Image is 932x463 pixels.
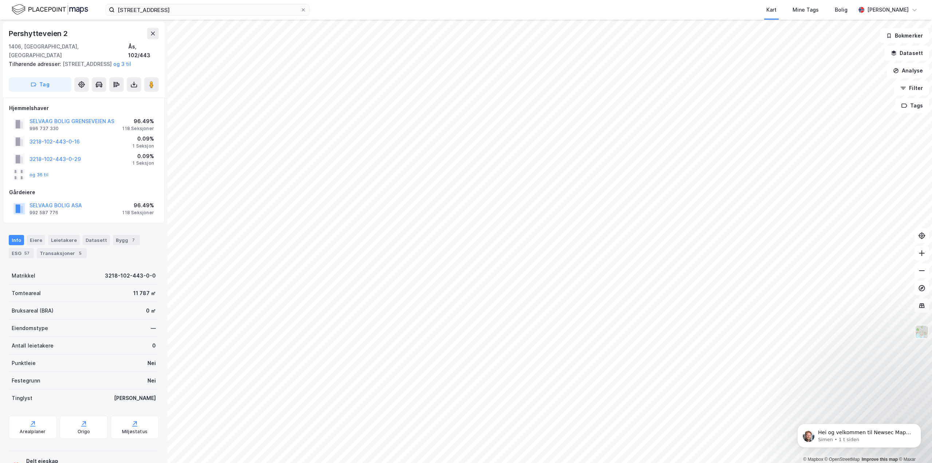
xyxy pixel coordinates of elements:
[803,457,823,462] a: Mapbox
[12,306,54,315] div: Bruksareal (BRA)
[78,429,90,435] div: Origo
[122,201,154,210] div: 96.49%
[128,42,159,60] div: Ås, 102/443
[12,3,88,16] img: logo.f888ab2527a4732fd821a326f86c7f29.svg
[147,376,156,385] div: Nei
[9,248,34,258] div: ESG
[793,5,819,14] div: Mine Tags
[122,126,154,132] div: 118 Seksjoner
[9,42,128,60] div: 1406, [GEOGRAPHIC_DATA], [GEOGRAPHIC_DATA]
[835,5,848,14] div: Bolig
[152,341,156,350] div: 0
[915,325,929,339] img: Z
[894,81,929,95] button: Filter
[9,77,71,92] button: Tag
[146,306,156,315] div: 0 ㎡
[115,4,300,15] input: Søk på adresse, matrikkel, gårdeiere, leietakere eller personer
[133,152,154,161] div: 0.09%
[130,236,137,244] div: 7
[9,61,63,67] span: Tilhørende adresser:
[887,63,929,78] button: Analyse
[133,289,156,298] div: 11 787 ㎡
[29,210,58,216] div: 992 587 776
[133,160,154,166] div: 1 Seksjon
[12,359,36,368] div: Punktleie
[122,117,154,126] div: 96.49%
[895,98,929,113] button: Tags
[12,271,35,280] div: Matrikkel
[76,250,84,257] div: 5
[12,376,40,385] div: Festegrunn
[12,289,41,298] div: Tomteareal
[20,429,46,435] div: Arealplaner
[766,5,777,14] div: Kart
[862,457,898,462] a: Improve this map
[9,28,69,39] div: Pershytteveien 2
[825,457,860,462] a: OpenStreetMap
[29,126,59,132] div: 996 737 330
[867,5,909,14] div: [PERSON_NAME]
[122,429,147,435] div: Miljøstatus
[12,341,54,350] div: Antall leietakere
[122,210,154,216] div: 118 Seksjoner
[23,250,31,257] div: 57
[9,235,24,245] div: Info
[133,134,154,143] div: 0.09%
[133,143,154,149] div: 1 Seksjon
[9,104,158,113] div: Hjemmelshaver
[786,408,932,459] iframe: Intercom notifications melding
[37,248,87,258] div: Transaksjoner
[114,394,156,403] div: [PERSON_NAME]
[105,271,156,280] div: 3218-102-443-0-0
[27,235,45,245] div: Eiere
[9,188,158,197] div: Gårdeiere
[12,324,48,333] div: Eiendomstype
[113,235,140,245] div: Bygg
[48,235,80,245] div: Leietakere
[9,60,153,68] div: [STREET_ADDRESS]
[880,28,929,43] button: Bokmerker
[12,394,32,403] div: Tinglyst
[83,235,110,245] div: Datasett
[885,46,929,60] button: Datasett
[151,324,156,333] div: —
[147,359,156,368] div: Nei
